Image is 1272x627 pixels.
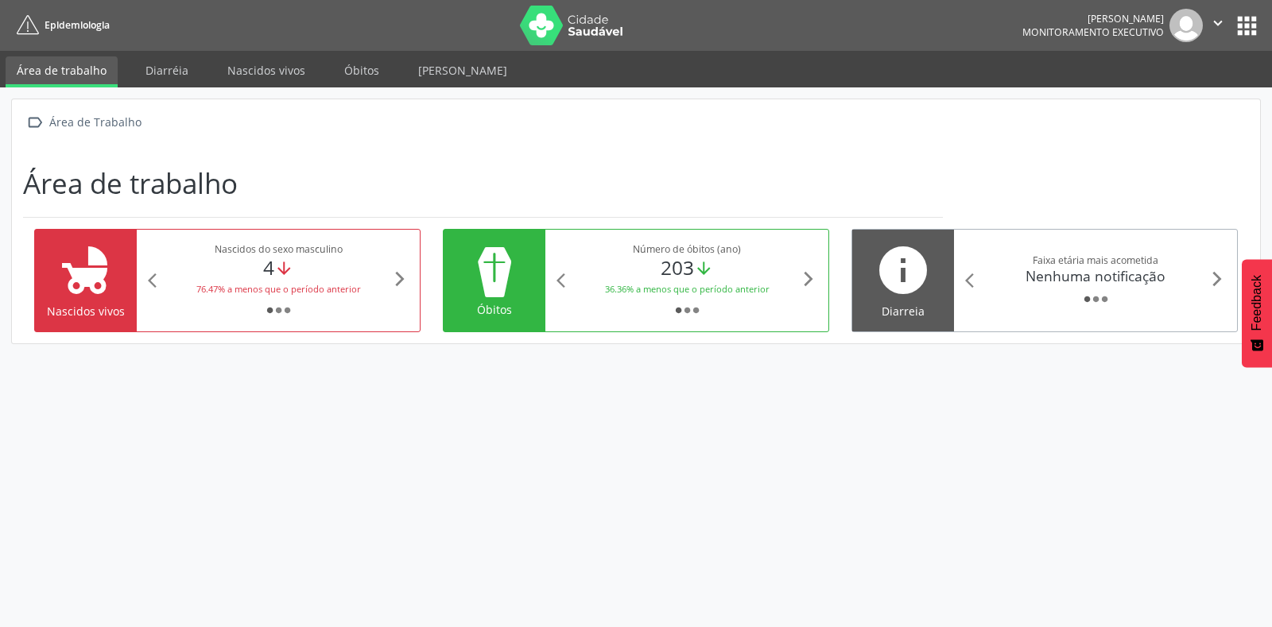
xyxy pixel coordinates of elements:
i: info [874,242,932,299]
a: [PERSON_NAME] [407,56,518,84]
i: arrow_back_ios [148,272,165,289]
div: Área de Trabalho [46,110,144,134]
i: fiber_manual_record [1083,295,1092,304]
span: Feedback [1250,275,1264,331]
i: arrow_downward [274,259,294,279]
a: Óbitos [333,56,390,84]
a: Epidemiologia [11,12,110,38]
a: Diarréia [134,56,200,84]
i: arrow_back_ios [556,272,574,289]
i: fiber_manual_record [674,306,683,315]
i:  [1209,14,1227,32]
i: arrow_forward_ios [800,270,817,288]
div: Faixa etária mais acometida [983,254,1208,267]
i: fiber_manual_record [283,306,292,315]
i: arrow_downward [694,259,714,279]
div: Nascidos vivos [46,303,126,319]
div: Número de óbitos (ano) [574,242,800,256]
span: Epidemiologia [45,18,110,32]
div: 4 [165,256,391,279]
button: apps [1233,12,1261,40]
i:  [23,110,46,134]
button:  [1203,9,1233,42]
i: child_friendly [57,242,114,299]
span: Monitoramento Executivo [1022,25,1164,39]
i: arrow_back_ios [965,272,983,289]
i: fiber_manual_record [1092,295,1100,304]
div: 203 [574,256,800,279]
i: fiber_manual_record [1100,295,1109,304]
i: fiber_manual_record [274,306,283,315]
a: Nascidos vivos [216,56,316,84]
div: [PERSON_NAME] [1022,12,1164,25]
button: Feedback - Mostrar pesquisa [1242,259,1272,367]
img: img [1169,9,1203,42]
i: fiber_manual_record [692,306,700,315]
div: Diarreia [863,303,943,319]
h1: Área de trabalho [23,167,238,200]
i: arrow_forward_ios [1208,270,1226,288]
a: Área de trabalho [6,56,118,87]
i: fiber_manual_record [683,306,692,315]
small: 76.47% a menos que o período anterior [196,283,361,295]
div: Nenhuma notificação [983,267,1208,284]
i: arrow_forward_ios [391,270,409,288]
small: 36.36% a menos que o período anterior [605,283,770,295]
div: Nascidos do sexo masculino [165,242,391,256]
a:  Área de Trabalho [23,110,144,134]
div: Óbitos [455,301,534,318]
i: fiber_manual_record [266,306,274,315]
